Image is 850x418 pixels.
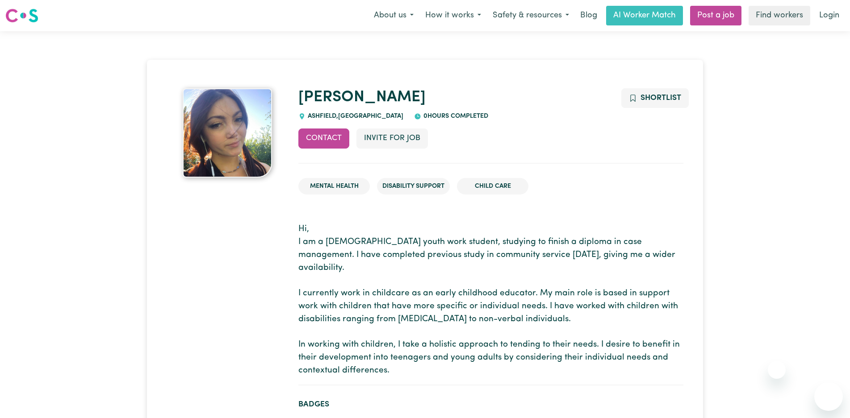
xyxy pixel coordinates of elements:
li: Child care [457,178,528,195]
h2: Badges [298,400,683,409]
button: Contact [298,128,349,148]
a: Login [814,6,845,25]
li: Disability Support [377,178,450,195]
a: Careseekers logo [5,5,38,26]
span: 0 hours completed [421,113,488,120]
img: Roza-Lyn [183,88,272,178]
li: Mental Health [298,178,370,195]
a: Find workers [749,6,810,25]
button: How it works [419,6,487,25]
button: About us [368,6,419,25]
p: Hi, I am a [DEMOGRAPHIC_DATA] youth work student, studying to finish a diploma in case management... [298,223,683,377]
a: Post a job [690,6,741,25]
iframe: Button to launch messaging window [814,382,843,411]
a: Roza-Lyn's profile picture' [167,88,288,178]
a: AI Worker Match [606,6,683,25]
span: Shortlist [641,94,681,102]
a: Blog [575,6,603,25]
button: Add to shortlist [621,88,689,108]
a: [PERSON_NAME] [298,90,426,105]
span: ASHFIELD , [GEOGRAPHIC_DATA] [306,113,403,120]
button: Invite for Job [356,128,428,148]
img: Careseekers logo [5,8,38,24]
button: Safety & resources [487,6,575,25]
iframe: Close message [768,361,786,379]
